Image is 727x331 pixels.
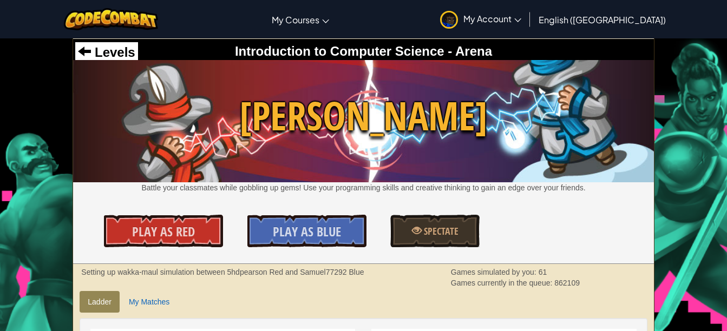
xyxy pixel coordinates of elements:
span: My Account [463,13,521,24]
a: My Account [435,2,527,36]
strong: Setting up wakka-maul simulation between 5hdpearson Red and Samuel77292 Blue [81,268,364,276]
img: CodeCombat logo [64,8,159,30]
a: My Matches [121,291,178,313]
span: 862109 [554,279,580,287]
a: My Courses [266,5,335,34]
span: [PERSON_NAME] [73,88,653,144]
span: - Arena [444,44,492,58]
a: Ladder [80,291,120,313]
img: avatar [440,11,458,29]
span: English ([GEOGRAPHIC_DATA]) [539,14,666,25]
a: Spectate [390,215,480,247]
a: Levels [78,45,135,59]
span: Games simulated by you: [451,268,539,276]
img: Wakka Maul [73,60,653,182]
span: Games currently in the queue: [451,279,554,287]
span: My Courses [272,14,319,25]
span: 61 [539,268,547,276]
span: Introduction to Computer Science [235,44,444,58]
span: Play As Blue [273,223,341,240]
span: Levels [91,45,135,59]
span: Play As Red [132,223,195,240]
span: Spectate [422,224,459,238]
a: English ([GEOGRAPHIC_DATA]) [533,5,671,34]
p: Battle your classmates while gobbling up gems! Use your programming skills and creative thinking ... [73,182,653,193]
